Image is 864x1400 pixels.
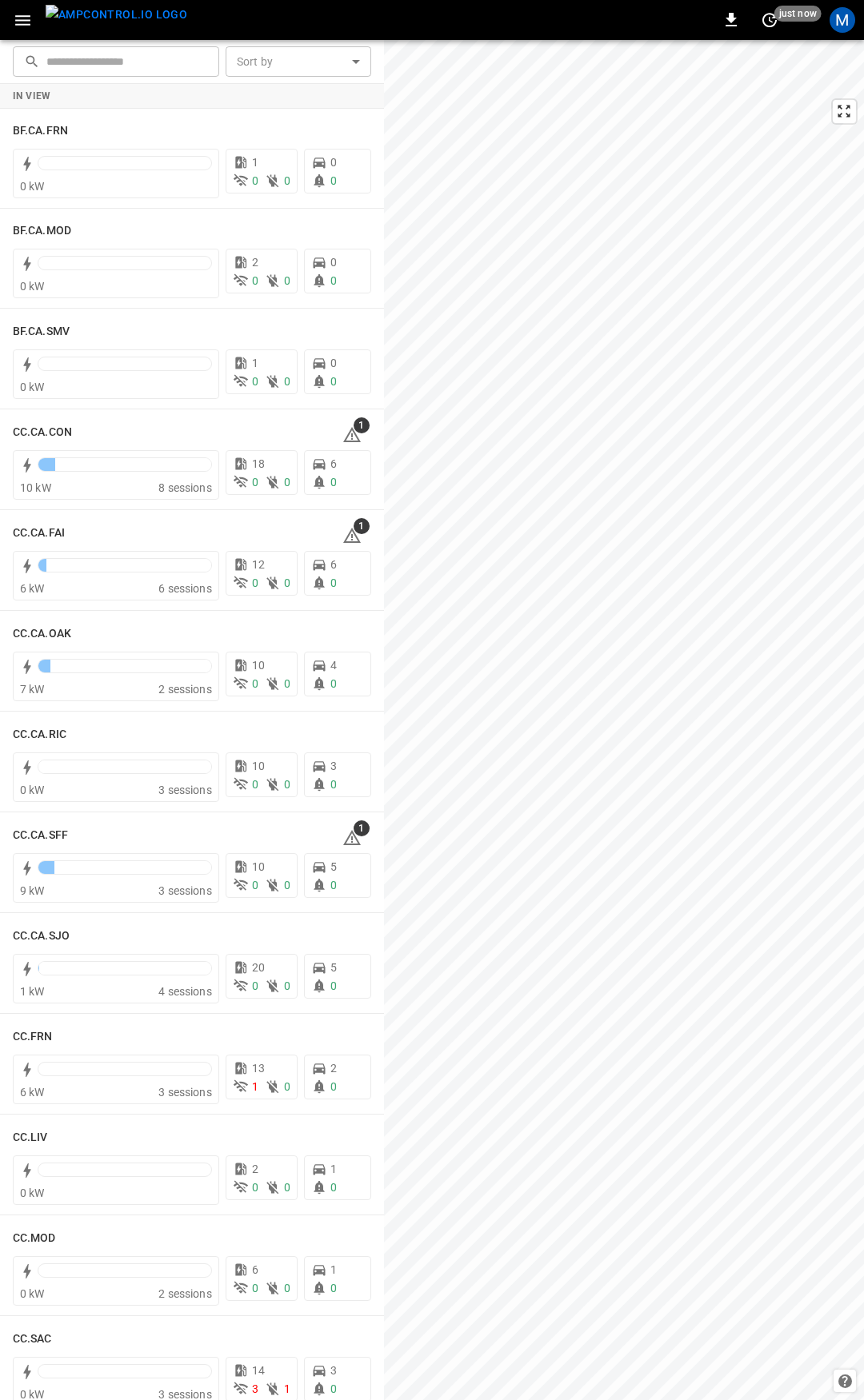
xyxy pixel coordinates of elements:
[252,476,258,489] span: 0
[330,961,337,974] span: 5
[20,280,45,293] span: 0 kW
[252,375,258,388] span: 0
[330,576,337,589] span: 0
[284,1382,290,1395] span: 1
[252,760,265,772] span: 10
[330,357,337,369] span: 0
[330,476,337,489] span: 0
[252,879,258,891] span: 0
[284,879,290,891] span: 0
[384,40,864,1400] canvas: Map
[13,625,71,643] h6: CC.CA.OAK
[284,576,290,589] span: 0
[774,6,822,22] span: just now
[13,222,71,240] h6: BF.CA.MOD
[284,979,290,992] span: 0
[284,677,290,690] span: 0
[330,457,337,470] span: 6
[284,476,290,489] span: 0
[330,1382,337,1395] span: 0
[20,582,45,595] span: 6 kW
[284,1282,290,1294] span: 0
[252,1263,258,1276] span: 6
[284,174,290,187] span: 0
[13,122,68,140] h6: BF.CA.FRN
[252,1282,258,1294] span: 0
[252,558,265,571] span: 12
[330,256,337,269] span: 0
[13,1028,53,1046] h6: CC.FRN
[330,1181,337,1194] span: 0
[46,5,187,25] img: ampcontrol.io logo
[252,1163,258,1175] span: 2
[354,518,370,534] span: 1
[158,683,212,696] span: 2 sessions
[354,417,370,433] span: 1
[252,357,258,369] span: 1
[330,1062,337,1075] span: 2
[13,1129,48,1147] h6: CC.LIV
[158,784,212,796] span: 3 sessions
[252,1364,265,1377] span: 14
[284,1181,290,1194] span: 0
[330,760,337,772] span: 3
[252,156,258,169] span: 1
[330,1364,337,1377] span: 3
[330,1163,337,1175] span: 1
[20,481,51,494] span: 10 kW
[330,879,337,891] span: 0
[252,1382,258,1395] span: 3
[284,778,290,791] span: 0
[252,778,258,791] span: 0
[252,659,265,672] span: 10
[13,726,66,744] h6: CC.CA.RIC
[158,1287,212,1300] span: 2 sessions
[20,884,45,897] span: 9 kW
[330,1282,337,1294] span: 0
[330,1080,337,1093] span: 0
[13,424,72,441] h6: CC.CA.CON
[252,961,265,974] span: 20
[330,174,337,187] span: 0
[252,576,258,589] span: 0
[252,457,265,470] span: 18
[158,1086,212,1099] span: 3 sessions
[330,659,337,672] span: 4
[330,677,337,690] span: 0
[13,827,68,844] h6: CC.CA.SFF
[330,558,337,571] span: 6
[252,979,258,992] span: 0
[13,1230,56,1247] h6: CC.MOD
[354,820,370,836] span: 1
[158,582,212,595] span: 6 sessions
[13,323,70,341] h6: BF.CA.SMV
[20,381,45,393] span: 0 kW
[284,274,290,287] span: 0
[158,481,212,494] span: 8 sessions
[252,1080,258,1093] span: 1
[757,7,782,33] button: set refresh interval
[284,375,290,388] span: 0
[330,979,337,992] span: 0
[252,677,258,690] span: 0
[330,778,337,791] span: 0
[330,274,337,287] span: 0
[252,1062,265,1075] span: 13
[20,784,45,796] span: 0 kW
[252,256,258,269] span: 2
[252,1181,258,1194] span: 0
[13,1330,52,1348] h6: CC.SAC
[20,1187,45,1199] span: 0 kW
[20,683,45,696] span: 7 kW
[330,156,337,169] span: 0
[20,1086,45,1099] span: 6 kW
[330,860,337,873] span: 5
[252,274,258,287] span: 0
[830,7,855,33] div: profile-icon
[158,985,212,998] span: 4 sessions
[158,884,212,897] span: 3 sessions
[13,90,51,102] strong: In View
[252,860,265,873] span: 10
[330,1263,337,1276] span: 1
[20,1287,45,1300] span: 0 kW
